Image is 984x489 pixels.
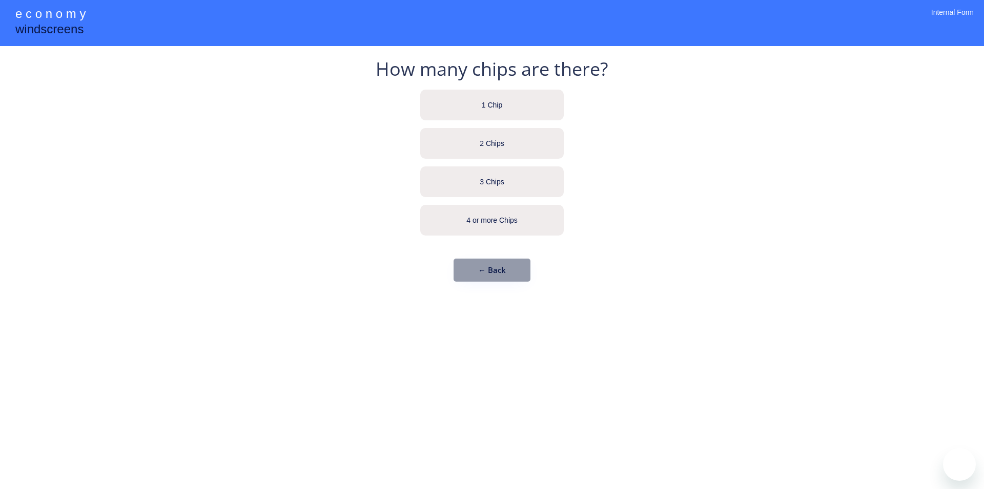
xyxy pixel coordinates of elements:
[461,177,523,187] div: 3 Chips
[461,139,523,149] div: 2 Chips
[15,20,84,40] div: windscreens
[376,56,608,82] div: How many chips are there?
[15,5,86,25] div: e c o n o m y
[454,259,530,282] button: ← Back
[461,100,523,111] div: 1 Chip
[931,8,974,31] div: Internal Form
[943,448,976,481] iframe: Button to launch messaging window
[461,216,523,226] div: 4 or more Chips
